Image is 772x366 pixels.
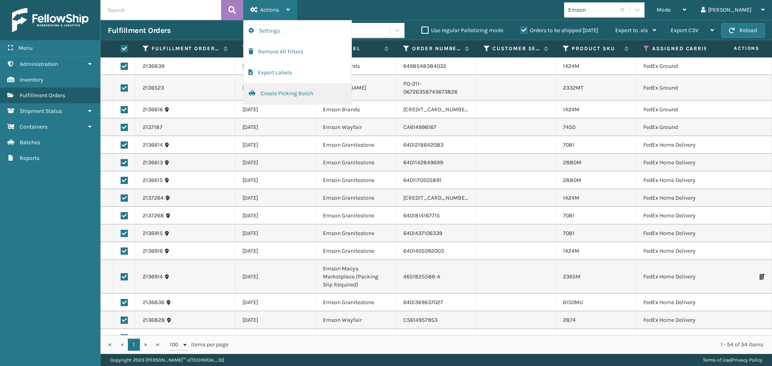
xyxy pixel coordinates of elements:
[143,194,164,202] a: 2137264
[563,177,581,184] a: 2880M
[235,154,316,172] td: [DATE]
[493,45,540,52] label: Customer Service Order Number
[143,299,164,307] a: 2136836
[615,27,648,34] span: Export to .xls
[235,75,316,101] td: [DATE]
[396,154,476,172] td: 6401142849699
[396,119,476,136] td: CA614996167
[652,45,760,52] label: Assigned Carrier Service
[316,101,396,119] td: Emson Brands
[235,311,316,329] td: [DATE]
[108,26,170,35] h3: Fulfillment Orders
[396,260,476,294] td: 4651825586-A
[316,154,396,172] td: Emson Granitestone
[143,247,163,255] a: 2136916
[316,172,396,189] td: Emson Granitestone
[703,357,731,363] a: Terms of Use
[563,63,579,70] a: 1424M
[143,229,163,237] a: 2136915
[244,20,351,41] button: Settings
[396,329,476,347] td: 6401344209059
[143,123,162,131] a: 2137187
[316,136,396,154] td: Emson Granitestone
[235,225,316,242] td: [DATE]
[396,172,476,189] td: 6401170505891
[316,329,396,347] td: Emson Granitestone
[563,84,583,91] a: 2332MT
[143,159,163,167] a: 2136613
[732,357,762,363] a: Privacy Policy
[563,159,581,166] a: 2880M
[143,106,163,114] a: 2136616
[396,75,476,101] td: PO-211-06726358743673826
[235,329,316,347] td: [DATE]
[170,339,228,351] span: items per page
[143,273,163,281] a: 2136914
[20,139,40,146] span: Batches
[12,8,88,32] img: logo
[152,45,220,52] label: Fulfillment Order Id
[563,124,575,131] a: 7450
[143,62,164,70] a: 2136839
[235,136,316,154] td: [DATE]
[20,61,58,67] span: Administration
[412,45,461,52] label: Order Number
[235,260,316,294] td: [DATE]
[235,294,316,311] td: [DATE]
[316,119,396,136] td: Emson Wayfair
[563,212,575,219] a: 7081
[563,230,575,237] a: 7081
[396,101,476,119] td: [CREDIT_CARD_NUMBER]
[244,62,351,83] button: Export Labels
[657,6,671,13] span: Mode
[671,27,698,34] span: Export CSV
[396,136,476,154] td: 6401218642083
[396,311,476,329] td: CS614957953
[260,6,279,13] span: Actions
[20,76,43,83] span: Inventory
[143,316,165,324] a: 2136828
[316,189,396,207] td: Emson Granitestone
[110,354,224,366] p: Copyright 2023 [PERSON_NAME]™ v [TECHNICAL_ID]
[20,123,47,130] span: Containers
[143,212,164,220] a: 2137268
[563,334,579,341] a: 1424M
[396,225,476,242] td: 6401437106339
[708,42,764,55] span: Actions
[563,273,581,280] a: 2365M
[563,317,576,323] a: 2874
[572,45,620,52] label: Product SKU
[235,207,316,225] td: [DATE]
[235,172,316,189] td: [DATE]
[703,354,762,366] div: |
[316,75,396,101] td: [PERSON_NAME]
[316,242,396,260] td: Emson Granitestone
[316,294,396,311] td: Emson Granitestone
[721,23,765,38] button: Reload
[244,41,351,62] button: Remove All Filters
[396,207,476,225] td: 6401814167715
[520,27,598,34] label: Orders to be shipped [DATE]
[421,27,503,34] label: Use regular Palletizing mode
[235,242,316,260] td: [DATE]
[240,341,763,349] div: 1 - 54 of 54 items
[316,311,396,329] td: Emson Wayfair
[235,119,316,136] td: [DATE]
[143,84,164,92] a: 2136523
[563,106,579,113] a: 1424M
[568,6,616,14] div: Emson
[316,57,396,75] td: Emson Brands
[563,247,579,254] a: 1424M
[316,207,396,225] td: Emson Granitestone
[235,189,316,207] td: [DATE]
[143,334,164,342] a: 2136837
[20,92,65,99] span: Fulfillment Orders
[20,155,39,162] span: Reports
[244,83,351,104] button: Create Picking Batch
[760,274,764,280] i: Print Packing Slip
[563,194,579,201] a: 1424M
[396,57,476,75] td: 6498548384032
[143,141,163,149] a: 2136614
[396,189,476,207] td: [CREDIT_CARD_NUMBER]
[20,108,62,115] span: Shipment Status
